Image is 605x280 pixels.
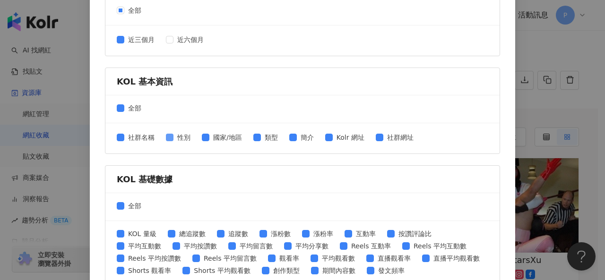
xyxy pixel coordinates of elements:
[124,265,175,276] span: Shorts 觀看率
[383,132,417,143] span: 社群網址
[124,229,160,239] span: KOL 量級
[117,173,488,185] div: KOL 基礎數據
[124,132,158,143] span: 社群名稱
[333,132,368,143] span: Kolr 網址
[209,132,246,143] span: 國家/地區
[410,241,470,251] span: Reels 平均互動數
[190,265,254,276] span: Shorts 平均觀看數
[173,34,207,45] span: 近六個月
[374,265,408,276] span: 發文頻率
[310,229,337,239] span: 漲粉率
[236,241,277,251] span: 平均留言數
[347,241,395,251] span: Reels 互動率
[297,132,318,143] span: 簡介
[124,201,145,211] span: 全部
[395,229,435,239] span: 按讚評論比
[267,229,294,239] span: 漲粉數
[292,241,332,251] span: 平均分享數
[124,253,185,263] span: Reels 平均按讚數
[200,253,260,263] span: Reels 平均留言數
[352,229,380,239] span: 互動率
[319,265,359,276] span: 期間內容數
[374,253,415,263] span: 直播觀看率
[180,241,221,251] span: 平均按讚數
[175,229,209,239] span: 總追蹤數
[124,241,165,251] span: 平均互動數
[430,253,484,263] span: 直播平均觀看數
[261,132,282,143] span: 類型
[173,132,194,143] span: 性別
[124,34,158,45] span: 近三個月
[269,265,303,276] span: 創作類型
[225,229,252,239] span: 追蹤數
[276,253,303,263] span: 觀看率
[117,76,488,87] div: KOL 基本資訊
[124,103,145,113] span: 全部
[124,5,145,16] span: 全部
[318,253,359,263] span: 平均觀看數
